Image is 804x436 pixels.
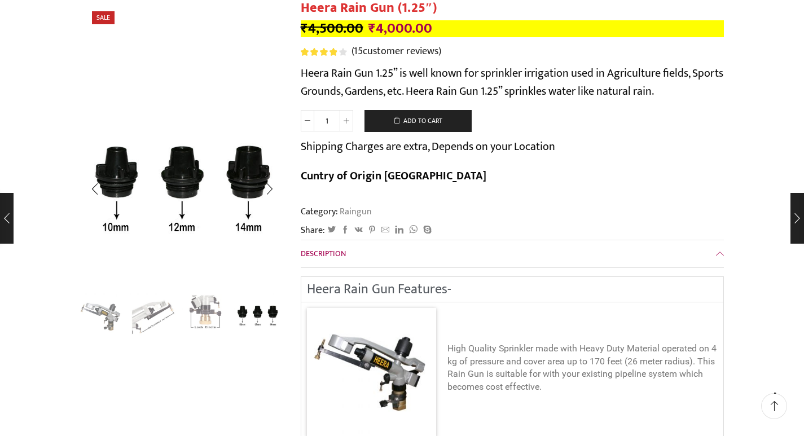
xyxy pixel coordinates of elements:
a: Description [301,240,724,267]
li: 3 / 4 [182,293,229,338]
input: Product quantity [314,110,340,131]
a: Raingun [338,204,372,219]
span: 15 [354,43,363,60]
a: Adjestmen [182,292,229,338]
p: High Quality Sprinkler made with Heavy Duty Material operated on 4 kg of pressure and cover area ... [447,342,718,394]
a: outlet-screw [130,293,177,340]
li: 4 / 4 [234,293,281,338]
span: Sale [92,11,115,24]
span: Description [301,247,346,260]
bdi: 4,000.00 [368,17,432,40]
div: Rated 4.00 out of 5 [301,48,346,56]
bdi: 4,500.00 [301,17,363,40]
div: Previous slide [81,175,109,203]
li: 2 / 4 [130,293,177,338]
span: 15 [301,48,349,56]
b: Cuntry of Origin [GEOGRAPHIC_DATA] [301,166,486,186]
div: 4 / 4 [81,85,284,288]
span: Category: [301,205,372,218]
span: ₹ [368,17,376,40]
li: 1 / 4 [78,293,125,338]
span: Share: [301,224,325,237]
img: Heera Raingun 1.50 [78,293,125,340]
a: (15customer reviews) [352,45,441,59]
span: ₹ [301,17,308,40]
h2: Heera Rain Gun Features- [307,283,718,296]
button: Add to cart [364,110,472,133]
span: Rated out of 5 based on customer ratings [301,48,337,56]
p: Heera Rain Gun 1.25” is well known for sprinkler irrigation used in Agriculture fields, Sports Gr... [301,64,724,100]
div: Next slide [256,175,284,203]
p: Shipping Charges are extra, Depends on your Location [301,138,555,156]
img: Rain Gun Nozzle [234,292,281,338]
